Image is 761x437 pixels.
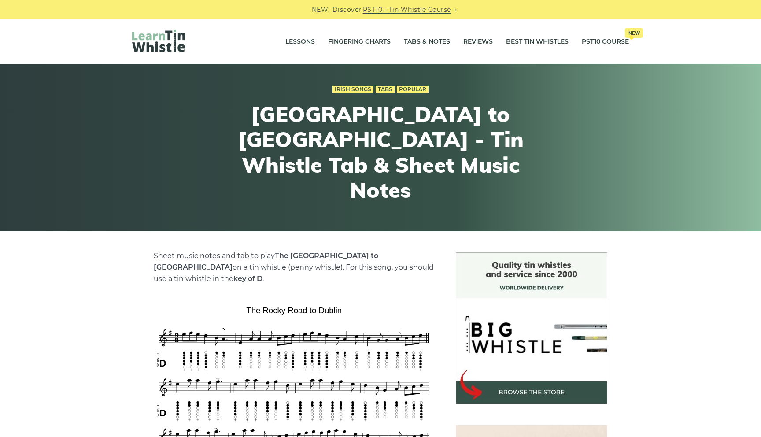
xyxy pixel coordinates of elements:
a: Tabs & Notes [404,31,450,53]
img: LearnTinWhistle.com [132,30,185,52]
a: Irish Songs [332,86,373,93]
img: BigWhistle Tin Whistle Store [456,252,607,404]
a: Best Tin Whistles [506,31,569,53]
a: Fingering Charts [328,31,391,53]
a: Lessons [285,31,315,53]
a: PST10 CourseNew [582,31,629,53]
p: Sheet music notes and tab to play on a tin whistle (penny whistle). For this song, you should use... [154,250,435,285]
a: Popular [397,86,429,93]
span: New [625,28,643,38]
strong: key of D [233,274,262,283]
h1: [GEOGRAPHIC_DATA] to [GEOGRAPHIC_DATA] - Tin Whistle Tab & Sheet Music Notes [218,102,543,203]
a: Tabs [376,86,395,93]
a: Reviews [463,31,493,53]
